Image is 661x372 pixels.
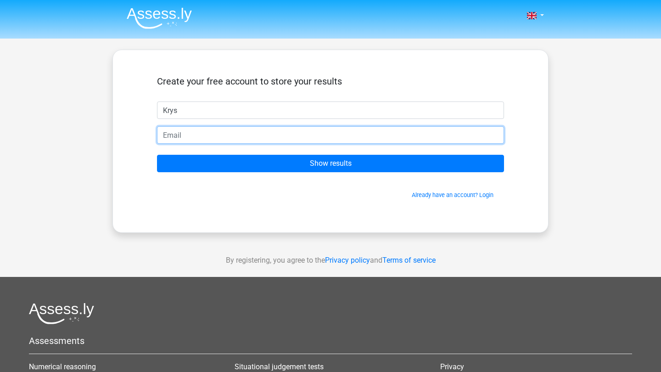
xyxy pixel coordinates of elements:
a: Privacy [440,362,464,371]
a: Already have an account? Login [412,192,493,198]
input: First name [157,101,504,119]
img: Assessly logo [29,303,94,324]
input: Email [157,126,504,144]
a: Numerical reasoning [29,362,96,371]
input: Show results [157,155,504,172]
h5: Assessments [29,335,632,346]
img: Assessly [127,7,192,29]
a: Privacy policy [325,256,370,265]
a: Terms of service [382,256,436,265]
a: Situational judgement tests [235,362,324,371]
h5: Create your free account to store your results [157,76,504,87]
